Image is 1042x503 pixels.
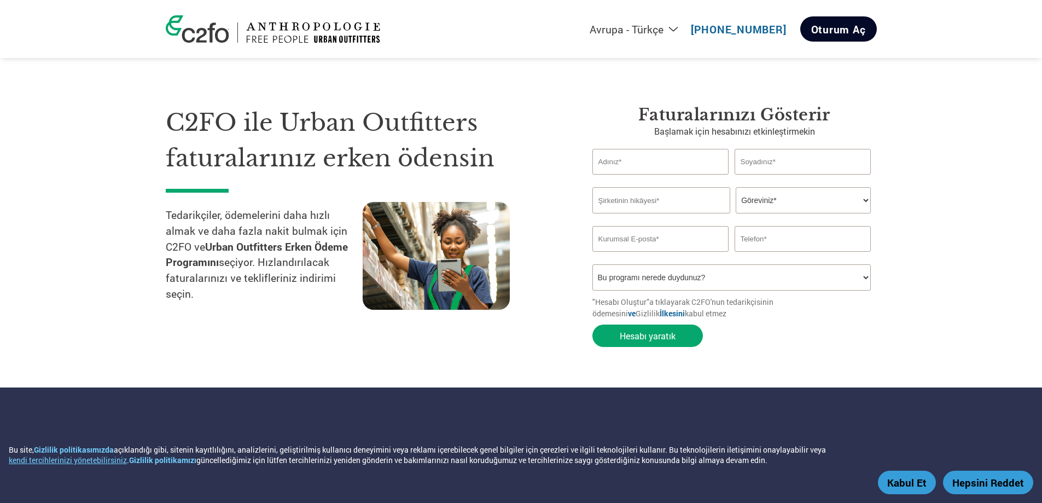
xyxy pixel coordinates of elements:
[127,455,129,465] font: .
[592,226,729,252] input: Geçersiz E-posta biçimi
[114,444,826,455] font: açıklandığı gibi, sitenin kayıtlılığını, analizlerini, geliştirilmiş kullanıcı deneyimini veya re...
[592,187,730,213] input: Şirketinin hikâyesi*
[691,22,787,36] a: [PHONE_NUMBER]
[735,226,871,252] input: Telefon*
[628,308,636,319] a: ve
[592,215,696,222] font: Şirket adı geçersiz veya şirket adı çok uzun
[246,22,380,43] img: Kentsel Kıyafetçiler
[9,444,34,455] font: Bu site,
[166,108,494,173] font: C2FO ile Urban Outfitters faturalarınız erken ödensin
[196,455,767,465] font: güncellediğimiz için lütfen tercihlerinizi yeniden gönderin ve bakımlarınızı nasıl koruduğumuz ve...
[129,455,196,465] a: Gizlilik politikamızı
[166,240,348,269] font: Urban Outfitters Erken Ödeme Programını
[592,176,665,183] font: Geçersiz ad veya ad çok uzun
[811,22,866,36] font: Oturum Aç
[592,297,773,319] font: "Hesabı Oluştur”a tıklayarak C2FO'nun tedarikçisinin ödemesini
[736,187,871,213] select: Başlık/Rol
[592,149,729,175] input: Adınız*
[166,208,347,253] font: Tedarikçiler, ödemelerini daha hızlı almak ve daha fazla nakit bulmak için C2FO ve
[887,476,927,489] font: Kabul Et
[943,471,1033,494] button: Hepsini Reddet
[592,253,650,260] font: Geçersiz E-posta Adresi
[9,455,127,465] button: kendi tercihlerinizi yönetebilirsiniz
[735,176,828,183] font: Geçersiz soyadı veya soyadı çok uzun
[800,16,877,42] a: Oturum Aç
[952,476,1024,489] font: Hepsini Reddet
[636,308,660,319] font: Gizlilik
[735,253,801,260] font: Geçersiz Telefon Numarası
[654,125,815,137] font: Başlamak için hesabınızı etkinleştirmekin
[592,325,703,347] button: Hesabı yaratık
[878,471,936,494] button: Kabul Et
[685,308,726,319] font: kabul etmez
[166,15,229,43] img: c2fo logosu
[34,444,114,455] a: Gizlilik politikasımızda
[620,330,676,342] font: Hesabı yaratık
[638,105,830,125] font: Faturalarınızı gösterir
[735,149,871,175] input: Soyadınız*
[363,202,510,310] img: tedarik zinciri çalışanı
[166,255,336,300] font: seçiyor. Hızlandırılacak faturalarınızı ve teklifleriniz indirimi seçin.
[660,308,685,319] a: İlkesini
